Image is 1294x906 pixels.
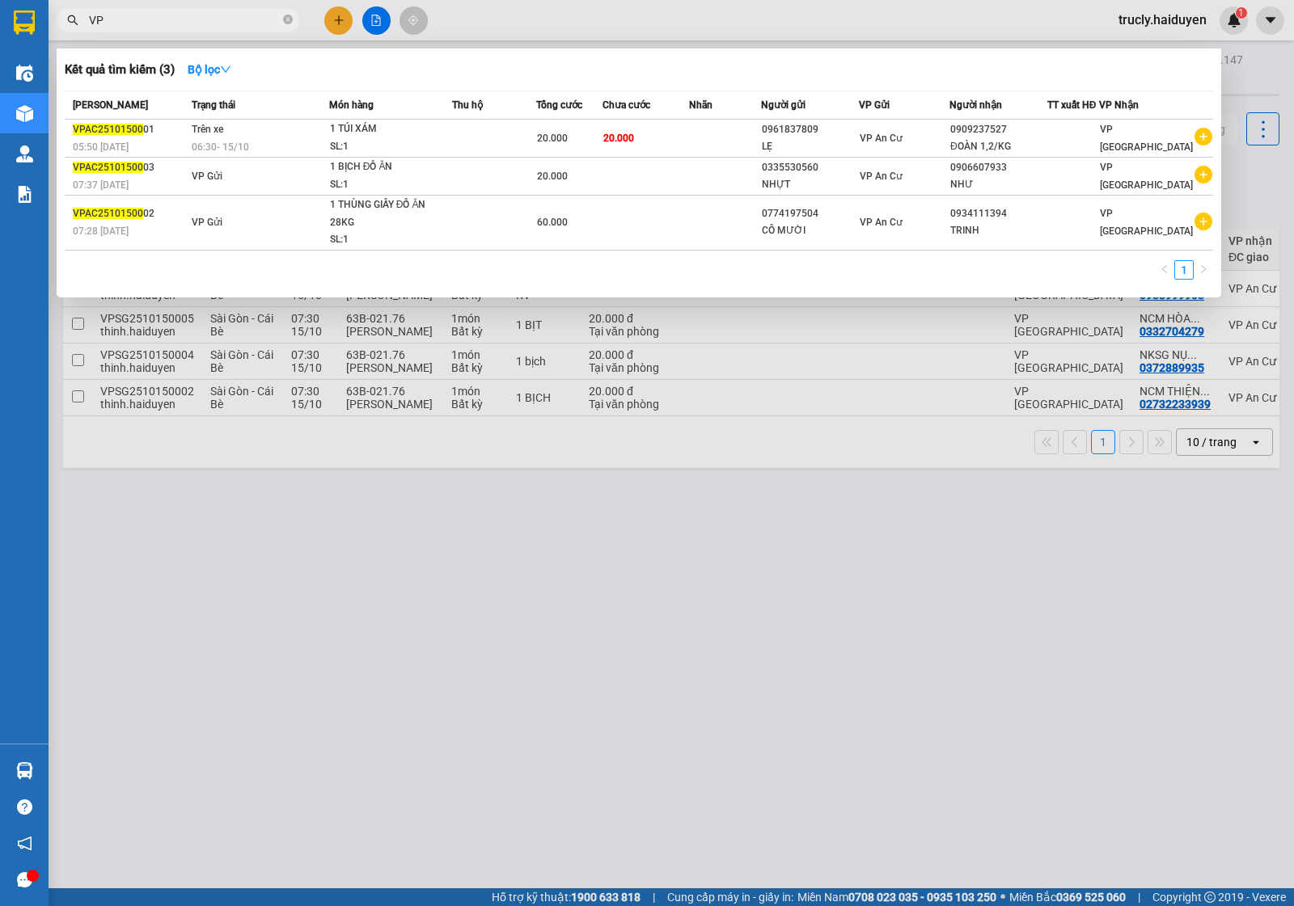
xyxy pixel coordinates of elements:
[603,133,634,144] span: 20.000
[537,171,568,182] span: 20.000
[1155,260,1174,280] button: left
[860,217,903,228] span: VP An Cư
[762,159,858,176] div: 0335530560
[192,141,249,153] span: 06:30 - 15/10
[14,15,39,32] span: Gửi:
[65,61,175,78] h3: Kết quả tìm kiếm ( 3 )
[1195,166,1212,183] span: plus-circle
[73,208,143,219] span: VPAC25101500
[452,99,483,111] span: Thu hộ
[17,872,32,887] span: message
[603,99,650,111] span: Chưa cước
[1100,208,1193,237] span: VP [GEOGRAPHIC_DATA]
[950,121,1047,138] div: 0909237527
[1160,264,1169,274] span: left
[73,124,143,135] span: VPAC25101500
[537,133,568,144] span: 20.000
[17,836,32,851] span: notification
[12,104,129,124] div: 20.000
[950,222,1047,239] div: TRINH
[537,217,568,228] span: 60.000
[950,159,1047,176] div: 0906607933
[220,64,231,75] span: down
[14,53,127,75] div: 0335530560
[138,14,302,53] div: VP [GEOGRAPHIC_DATA]
[16,186,33,203] img: solution-icon
[330,176,451,194] div: SL: 1
[138,72,302,95] div: 0906607933
[188,63,231,76] strong: Bộ lọc
[73,159,187,176] div: 03
[949,99,1002,111] span: Người nhận
[16,65,33,82] img: warehouse-icon
[16,145,33,162] img: warehouse-icon
[330,158,451,176] div: 1 BỊCH ĐỒ ĂN
[192,171,222,182] span: VP Gửi
[1195,213,1212,230] span: plus-circle
[192,124,223,135] span: Trên xe
[14,33,127,53] div: NHỰT
[1099,99,1139,111] span: VP Nhận
[1194,260,1213,280] li: Next Page
[330,120,451,138] div: 1 TÚI XÁM
[330,138,451,156] div: SL: 1
[16,762,33,779] img: warehouse-icon
[138,15,177,32] span: Nhận:
[192,217,222,228] span: VP Gửi
[330,196,451,231] div: 1 THÙNG GIẤY ĐỒ ĂN 28KG
[1195,128,1212,145] span: plus-circle
[762,138,858,155] div: LẸ
[1100,124,1193,153] span: VP [GEOGRAPHIC_DATA]
[762,121,858,138] div: 0961837809
[192,99,235,111] span: Trạng thái
[283,13,293,28] span: close-circle
[283,15,293,24] span: close-circle
[330,231,451,249] div: SL: 1
[89,11,280,29] input: Tìm tên, số ĐT hoặc mã đơn
[950,176,1047,193] div: NHƯ
[1047,99,1097,111] span: TT xuất HĐ
[329,99,374,111] span: Món hàng
[762,205,858,222] div: 0774197504
[73,205,187,222] div: 02
[762,222,858,239] div: CÔ MƯỜI
[16,105,33,122] img: warehouse-icon
[73,179,129,191] span: 07:37 [DATE]
[73,121,187,138] div: 01
[73,225,129,237] span: 07:28 [DATE]
[1100,162,1193,191] span: VP [GEOGRAPHIC_DATA]
[73,99,148,111] span: [PERSON_NAME]
[138,53,302,72] div: NHƯ
[17,799,32,815] span: question-circle
[1174,260,1194,280] li: 1
[12,106,39,123] span: Rồi :
[950,205,1047,222] div: 0934111394
[14,14,127,33] div: VP An Cư
[762,176,858,193] div: NHỰT
[859,99,890,111] span: VP Gửi
[73,141,129,153] span: 05:50 [DATE]
[175,57,244,82] button: Bộ lọcdown
[536,99,582,111] span: Tổng cước
[761,99,806,111] span: Người gửi
[860,133,903,144] span: VP An Cư
[73,162,143,173] span: VPAC25101500
[689,99,713,111] span: Nhãn
[1194,260,1213,280] button: right
[950,138,1047,155] div: ĐOÀN 1,2/KG
[1199,264,1208,274] span: right
[860,171,903,182] span: VP An Cư
[1175,261,1193,279] a: 1
[14,11,35,35] img: logo-vxr
[67,15,78,26] span: search
[1155,260,1174,280] li: Previous Page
